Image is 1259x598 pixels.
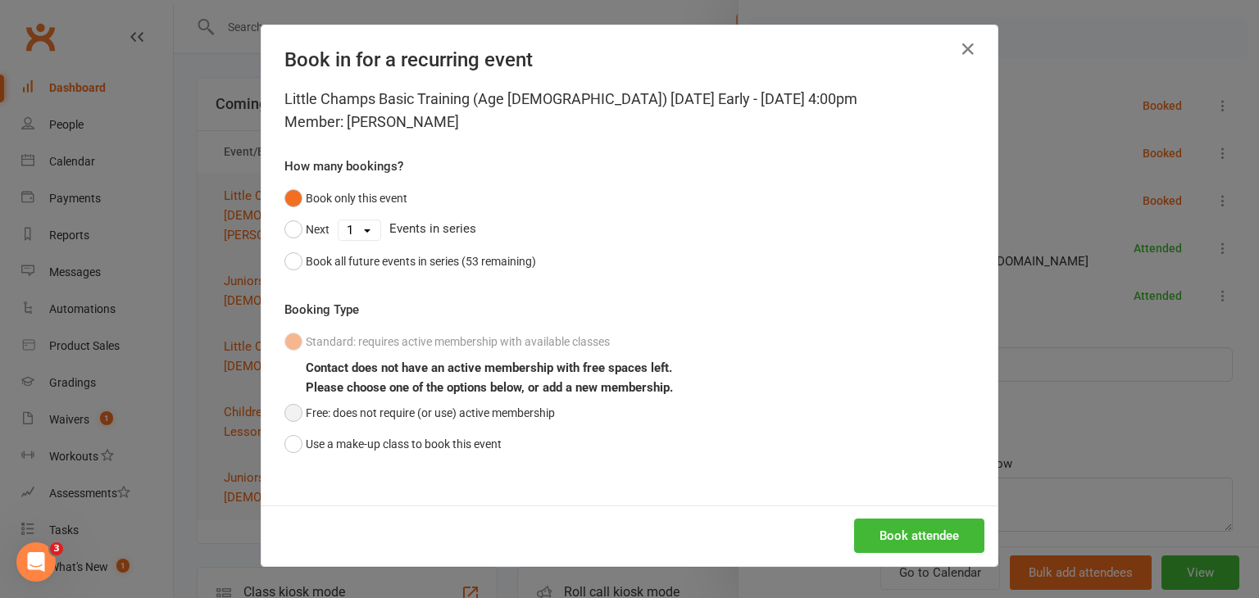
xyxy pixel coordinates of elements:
[284,214,975,245] div: Events in series
[16,542,56,582] iframe: Intercom live chat
[306,360,672,375] b: Contact does not have an active membership with free spaces left.
[284,88,975,134] div: Little Champs Basic Training (Age [DEMOGRAPHIC_DATA]) [DATE] Early - [DATE] 4:00pm Member: [PERSO...
[284,48,975,71] h4: Book in for a recurring event
[284,300,359,319] label: Booking Type
[50,542,63,555] span: 3
[284,397,555,428] button: Free: does not require (or use) active membership
[854,519,984,553] button: Book attendee
[306,380,673,395] b: Please choose one of the options below, or add a new membership.
[306,252,536,270] div: Book all future events in series (53 remaining)
[955,36,981,62] button: Close
[284,214,330,245] button: Next
[284,183,407,214] button: Book only this event
[284,428,502,460] button: Use a make-up class to book this event
[284,246,536,277] button: Book all future events in series (53 remaining)
[284,156,403,176] label: How many bookings?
